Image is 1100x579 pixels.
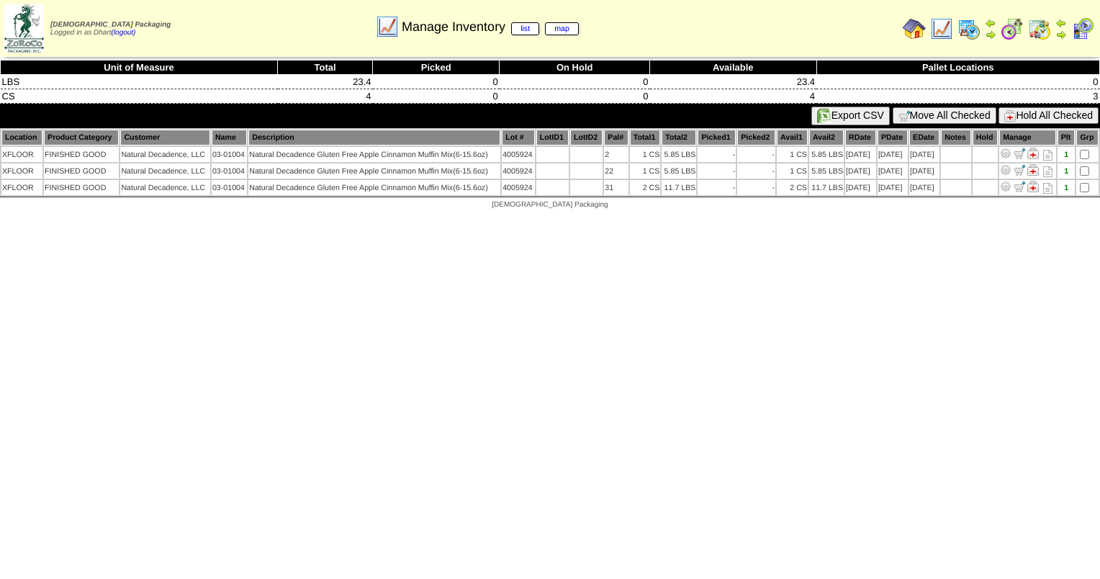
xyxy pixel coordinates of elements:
span: [DEMOGRAPHIC_DATA] Packaging [50,21,171,29]
th: Total1 [630,130,661,145]
th: Description [248,130,500,145]
td: XFLOOR [1,180,42,195]
img: line_graph.gif [376,15,399,38]
span: Manage Inventory [402,19,579,35]
td: 23.4 [650,75,816,89]
i: Note [1043,150,1052,161]
span: Logged in as Dhart [50,21,171,37]
td: XFLOOR [1,163,42,179]
th: On Hold [500,60,650,75]
td: - [737,147,775,162]
td: XFLOOR [1,147,42,162]
img: hold.gif [1004,110,1016,122]
img: excel.gif [817,109,831,123]
img: calendarprod.gif [957,17,980,40]
td: [DATE] [878,163,908,179]
img: Move [1014,164,1025,176]
td: [DATE] [909,180,939,195]
th: EDate [909,130,939,145]
td: [DATE] [878,180,908,195]
td: 03-01004 [212,163,247,179]
td: 11.7 LBS [662,180,696,195]
td: Natural Decadence, LLC [120,147,210,162]
td: 0 [500,75,650,89]
td: 22 [604,163,628,179]
img: calendarinout.gif [1028,17,1051,40]
td: 1 CS [630,163,661,179]
td: 03-01004 [212,147,247,162]
img: Manage Hold [1027,148,1039,159]
th: Hold [973,130,998,145]
th: Avail1 [777,130,808,145]
th: Grp [1076,130,1099,145]
td: 5.85 LBS [809,147,844,162]
th: Total2 [662,130,696,145]
th: Location [1,130,42,145]
img: calendarcustomer.gif [1071,17,1094,40]
a: map [545,22,579,35]
td: [DATE] [909,147,939,162]
div: 1 [1058,167,1075,176]
th: Picked [373,60,500,75]
td: - [737,180,775,195]
button: Export CSV [811,107,890,125]
i: Note [1043,183,1052,194]
img: Move [1014,181,1025,192]
td: 2 CS [777,180,808,195]
td: 3 [816,89,1099,104]
td: LBS [1,75,278,89]
td: Natural Decadence Gluten Free Apple Cinnamon Muffin Mix(6-15.6oz) [248,147,500,162]
td: 2 CS [630,180,661,195]
img: arrowleft.gif [985,17,996,29]
th: Lot # [502,130,535,145]
td: 0 [373,89,500,104]
td: Natural Decadence Gluten Free Apple Cinnamon Muffin Mix(6-15.6oz) [248,163,500,179]
th: LotID1 [536,130,569,145]
td: - [737,163,775,179]
td: Natural Decadence Gluten Free Apple Cinnamon Muffin Mix(6-15.6oz) [248,180,500,195]
td: 0 [500,89,650,104]
td: - [698,163,736,179]
td: 4 [650,89,816,104]
td: 5.85 LBS [662,163,696,179]
img: Move [1014,148,1025,159]
th: Total [278,60,373,75]
img: cart.gif [898,110,910,122]
img: Adjust [1000,148,1011,159]
button: Move All Checked [893,107,996,124]
th: Name [212,130,247,145]
th: Pal# [604,130,628,145]
td: [DATE] [878,147,908,162]
img: line_graph.gif [930,17,953,40]
img: arrowright.gif [1055,29,1067,40]
span: [DEMOGRAPHIC_DATA] Packaging [492,201,608,209]
a: list [511,22,539,35]
td: 23.4 [278,75,373,89]
td: CS [1,89,278,104]
th: Picked2 [737,130,775,145]
td: 2 [604,147,628,162]
img: Manage Hold [1027,181,1039,192]
td: FINISHED GOOD [44,147,119,162]
td: 1 CS [777,147,808,162]
td: [DATE] [845,147,876,162]
th: Pallet Locations [816,60,1099,75]
th: Customer [120,130,210,145]
img: Manage Hold [1027,164,1039,176]
img: calendarblend.gif [1001,17,1024,40]
th: PDate [878,130,908,145]
td: 31 [604,180,628,195]
img: arrowleft.gif [1055,17,1067,29]
td: 4005924 [502,180,535,195]
th: Unit of Measure [1,60,278,75]
img: Adjust [1000,164,1011,176]
img: Adjust [1000,181,1011,192]
td: 11.7 LBS [809,180,844,195]
td: Natural Decadence, LLC [120,163,210,179]
td: 5.85 LBS [809,163,844,179]
td: [DATE] [909,163,939,179]
td: 4005924 [502,163,535,179]
td: 4 [278,89,373,104]
td: 0 [373,75,500,89]
th: Manage [999,130,1056,145]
